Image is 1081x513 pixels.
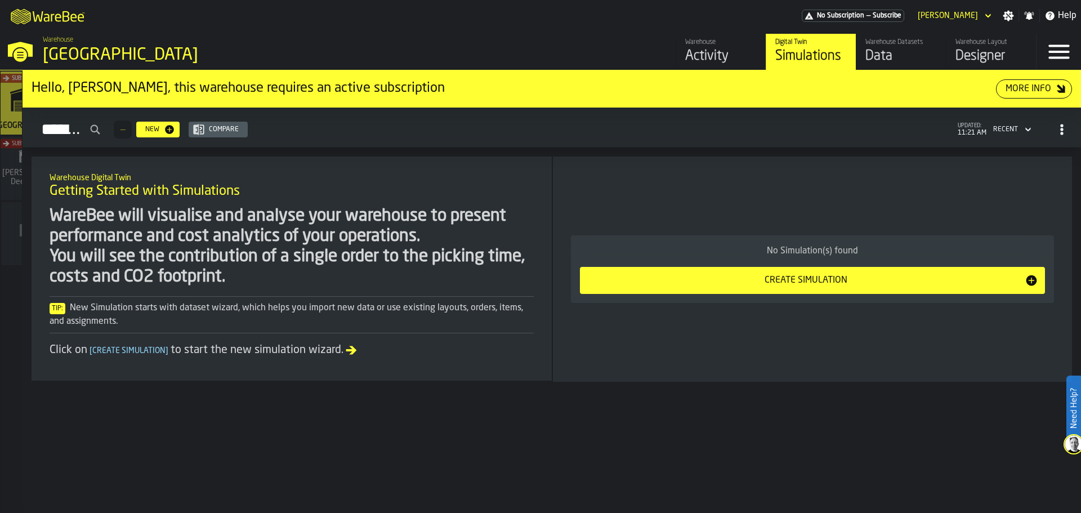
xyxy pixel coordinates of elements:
[998,10,1019,21] label: button-toggle-Settings
[802,10,904,22] div: Menu Subscription
[1058,9,1076,23] span: Help
[865,38,937,46] div: Warehouse Datasets
[1040,9,1081,23] label: button-toggle-Help
[958,129,986,137] span: 11:21 AM
[817,12,864,20] span: No Subscription
[109,121,136,139] div: ButtonLoadMore-Load More-Prev-First-Last
[32,79,996,97] div: Hello, [PERSON_NAME], this warehouse requires an active subscription
[766,34,856,70] a: link-to-/wh/i/b5402f52-ce28-4f27-b3d4-5c6d76174849/simulations
[43,45,347,65] div: [GEOGRAPHIC_DATA]
[141,126,164,133] div: New
[1037,34,1081,70] label: button-toggle-Menu
[1,137,64,202] a: link-to-/wh/i/9d85c013-26f4-4c06-9c7d-6d35b33af13a/simulations
[12,75,38,82] span: Subscribe
[204,126,243,133] div: Compare
[553,157,1072,382] div: ItemListCard-
[580,267,1045,294] button: button-Create Simulation
[775,38,847,46] div: Digital Twin
[50,182,240,200] span: Getting Started with Simulations
[996,79,1072,99] button: button-More Info
[166,347,168,355] span: ]
[955,47,1027,65] div: Designer
[50,303,65,314] span: Tip:
[913,9,994,23] div: DropdownMenuValue-Allen Pham
[50,342,534,358] div: Click on to start the new simulation wizard.
[1,72,64,137] a: link-to-/wh/i/b5402f52-ce28-4f27-b3d4-5c6d76174849/simulations
[993,126,1018,133] div: DropdownMenuValue-4
[676,34,766,70] a: link-to-/wh/i/b5402f52-ce28-4f27-b3d4-5c6d76174849/feed/
[50,301,534,328] div: New Simulation starts with dataset wizard, which helps you import new data or use existing layout...
[918,11,978,20] div: DropdownMenuValue-Allen Pham
[989,123,1034,136] div: DropdownMenuValue-4
[1067,377,1080,440] label: Need Help?
[120,126,125,133] span: —
[12,141,38,147] span: Subscribe
[685,47,757,65] div: Activity
[955,38,1027,46] div: Warehouse Layout
[1019,10,1039,21] label: button-toggle-Notifications
[23,70,1081,108] div: ItemListCard-
[90,347,92,355] span: [
[775,47,847,65] div: Simulations
[43,36,73,44] span: Warehouse
[958,123,986,129] span: updated:
[50,206,534,287] div: WareBee will visualise and analyse your warehouse to present performance and cost analytics of yo...
[50,171,534,182] h2: Sub Title
[23,108,1081,148] h2: button-Simulations
[865,47,937,65] div: Data
[580,244,1045,258] div: No Simulation(s) found
[1001,82,1056,96] div: More Info
[866,12,870,20] span: —
[873,12,901,20] span: Subscribe
[87,347,171,355] span: Create Simulation
[685,38,757,46] div: Warehouse
[41,166,543,206] div: title-Getting Started with Simulations
[587,274,1025,287] div: Create Simulation
[802,10,904,22] a: link-to-/wh/i/b5402f52-ce28-4f27-b3d4-5c6d76174849/pricing/
[136,122,180,137] button: button-New
[856,34,946,70] a: link-to-/wh/i/b5402f52-ce28-4f27-b3d4-5c6d76174849/data
[189,122,248,137] button: button-Compare
[946,34,1036,70] a: link-to-/wh/i/b5402f52-ce28-4f27-b3d4-5c6d76174849/designer
[2,202,62,267] a: link-to-/wh/new
[32,157,552,381] div: ItemListCard-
